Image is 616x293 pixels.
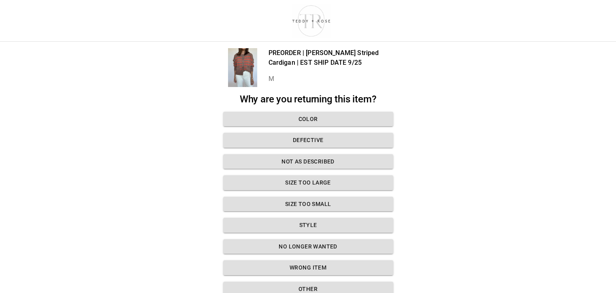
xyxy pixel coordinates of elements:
button: Defective [223,133,393,148]
button: Size too large [223,175,393,190]
button: No longer wanted [223,239,393,254]
button: Wrong Item [223,260,393,275]
img: shop-teddyrose.myshopify.com-d93983e8-e25b-478f-b32e-9430bef33fdd [288,3,334,38]
h2: Why are you returning this item? [223,93,393,105]
button: Style [223,218,393,233]
p: M [269,74,393,84]
button: Size too small [223,197,393,212]
button: Not as described [223,154,393,169]
p: PREORDER | [PERSON_NAME] Striped Cardigan | EST SHIP DATE 9/25 [269,48,393,68]
button: Color [223,112,393,127]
